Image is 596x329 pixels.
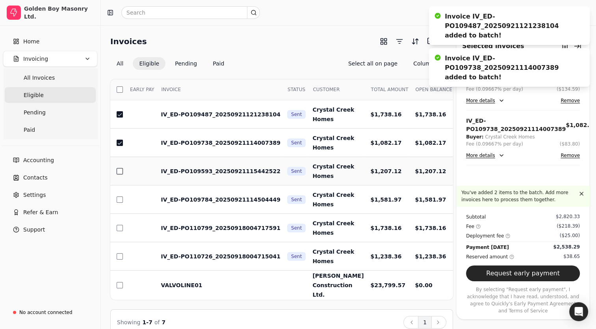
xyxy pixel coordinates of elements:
[371,86,408,93] span: TOTAL AMOUNT
[143,319,152,325] span: 1 - 7
[370,196,401,203] span: $1,581.97
[24,126,35,134] span: Paid
[5,70,96,86] a: All Invoices
[560,140,580,148] button: ($83.80)
[169,57,203,70] button: Pending
[466,253,514,261] div: Reserved amount
[415,196,446,203] span: $1,581.97
[23,191,46,199] span: Settings
[553,243,580,250] div: $2,538.29
[23,37,39,46] span: Home
[445,54,574,82] div: Invoice IV_ED-PO109738_20250921114007389 added to batch!
[291,111,302,118] span: Sent
[23,174,48,182] span: Contacts
[161,282,202,288] span: VALVOLINE01
[288,86,305,93] span: STATUS
[312,273,364,298] span: [PERSON_NAME] Construction Ltd.
[415,86,452,93] span: OPEN BALANCE
[466,96,505,105] button: More details
[569,302,588,321] div: Open Intercom Messenger
[461,189,577,203] p: You've added 2 items to the batch. Add more invoices here to process them together.
[466,265,580,281] button: Request early payment
[370,253,401,260] span: $1,238.36
[291,253,302,260] span: Sent
[24,91,44,99] span: Eligible
[23,55,48,63] span: Invoicing
[162,319,166,325] span: 7
[117,319,140,325] span: Showing
[110,35,147,48] h2: Invoices
[206,57,230,70] button: Paid
[466,117,566,133] div: IV_ED-PO109738_20250921114007389
[563,253,580,260] div: $38.65
[133,57,165,70] button: Eligible
[161,86,180,93] span: INVOICE
[23,208,58,217] span: Refer & Earn
[485,133,535,140] div: Crystal Creek Homes
[466,133,483,140] div: Buyer:
[466,286,580,314] p: By selecting "Request early payment", I acknowledge that I have read, understood, and agree to Qu...
[161,168,280,174] span: IV_ED-PO109593_20250921115442522
[556,213,580,220] div: $2,820.33
[370,282,405,288] span: $23,799.57
[161,253,280,260] span: IV_ED-PO110726_20250918004715041
[466,243,509,251] div: Payment [DATE]
[313,86,340,93] span: CUSTOMER
[161,140,280,146] span: IV_ED-PO109738_20250921114007389
[415,225,446,231] span: $1,738.16
[5,122,96,138] a: Paid
[370,225,401,231] span: $1,738.16
[154,319,160,325] span: of
[415,282,432,288] span: $0.00
[312,249,354,264] span: Crystal Creek Homes
[3,187,97,203] a: Settings
[312,192,354,207] span: Crystal Creek Homes
[409,35,421,48] button: Sort
[342,57,404,70] button: Select all on page
[466,213,486,221] div: Subtotal
[24,5,94,21] div: Golden Boy Masonry Ltd.
[5,105,96,120] a: Pending
[312,107,354,122] span: Crystal Creek Homes
[312,163,354,179] span: Crystal Creek Homes
[370,140,401,146] span: $1,082.17
[560,232,580,239] div: ($25.00)
[466,151,505,160] button: More details
[23,156,54,164] span: Accounting
[3,51,97,67] button: Invoicing
[3,170,97,185] a: Contacts
[370,111,401,118] span: $1,738.16
[3,152,97,168] a: Accounting
[24,74,55,82] span: All Invoices
[161,111,280,118] span: IV_ED-PO109487_20250921121238104
[291,224,302,232] span: Sent
[110,57,130,70] button: All
[23,226,45,234] span: Support
[312,220,354,236] span: Crystal Creek Homes
[466,232,510,240] div: Deployment fee
[407,57,453,70] button: Column visibility settings
[415,168,446,174] span: $1,207.12
[161,225,280,231] span: IV_ED-PO110799_20250918004717591
[24,108,46,117] span: Pending
[3,222,97,237] button: Support
[19,309,72,316] div: No account connected
[561,151,580,160] button: Remove
[3,204,97,220] button: Refer & Earn
[291,196,302,203] span: Sent
[445,12,574,40] div: Invoice IV_ED-PO109487_20250921121238104 added to batch!
[415,140,446,146] span: $1,082.17
[110,57,230,70] div: Invoice filter options
[418,316,432,329] button: 1
[466,140,523,148] div: Fee (0.09667% per day)
[291,168,302,175] span: Sent
[557,222,580,230] div: ($218.39)
[3,34,97,49] a: Home
[466,222,481,230] div: Fee
[370,168,401,174] span: $1,207.12
[130,86,154,93] span: EARLY PAY
[5,87,96,103] a: Eligible
[312,135,354,151] span: Crystal Creek Homes
[291,139,302,146] span: Sent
